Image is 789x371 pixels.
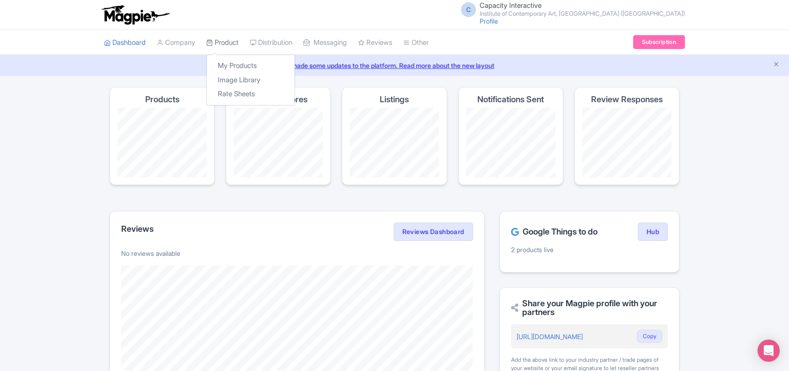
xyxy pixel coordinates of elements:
a: [URL][DOMAIN_NAME] [517,333,583,340]
a: Image Library [207,73,295,87]
a: Messaging [303,30,347,56]
a: C Capacity Interactive Institute of Contemporary Art, [GEOGRAPHIC_DATA] ([GEOGRAPHIC_DATA]) [456,2,685,17]
a: Company [157,30,195,56]
p: 2 products live [511,245,668,254]
span: Capacity Interactive [480,1,542,10]
a: Reviews Dashboard [394,223,473,241]
div: Open Intercom Messenger [758,340,780,362]
h2: Share your Magpie profile with your partners [511,299,668,317]
h4: Notifications Sent [477,95,544,104]
a: Product [206,30,239,56]
h4: Listings [380,95,409,104]
small: Institute of Contemporary Art, [GEOGRAPHIC_DATA] ([GEOGRAPHIC_DATA]) [480,11,685,17]
img: logo-ab69f6fb50320c5b225c76a69d11143b.png [99,5,171,25]
h2: Reviews [121,224,154,234]
a: Subscription [633,35,685,49]
h4: Products [145,95,179,104]
a: Distribution [250,30,292,56]
h4: Review Responses [591,95,663,104]
a: Reviews [358,30,392,56]
button: Close announcement [773,60,780,70]
a: Profile [480,17,498,25]
a: We made some updates to the platform. Read more about the new layout [6,61,783,70]
a: Dashboard [104,30,146,56]
h2: Google Things to do [511,227,598,236]
a: My Products [207,59,295,73]
button: Copy [637,330,662,343]
a: Hub [638,223,668,241]
p: No reviews available [121,248,473,258]
a: Other [403,30,429,56]
span: C [461,2,476,17]
a: Rate Sheets [207,87,295,101]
